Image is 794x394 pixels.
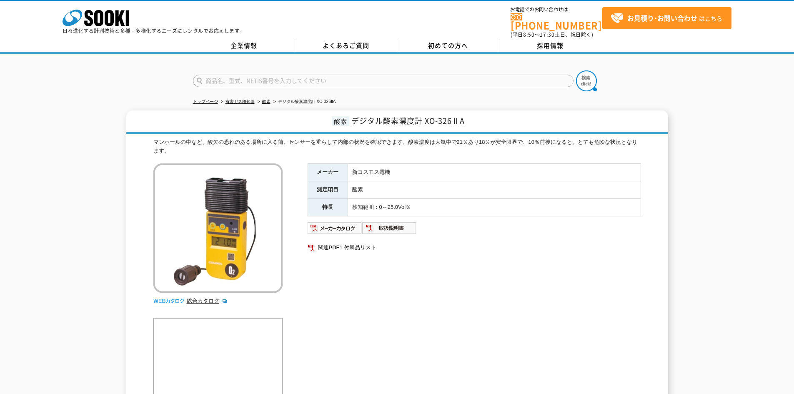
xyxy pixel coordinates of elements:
li: デジタル酸素濃度計 XO-326ⅡA [272,98,336,106]
a: 企業情報 [193,40,295,52]
a: トップページ [193,99,218,104]
a: 酸素 [262,99,271,104]
div: マンホールの中など、酸欠の恐れのある場所に入る前、センサーを垂らして内部の状況を確認できます。酸素濃度は大気中で21％あり18％が安全限界で、10％前後になると、とても危険な状況となります。 [153,138,641,156]
span: お電話でのお問い合わせは [511,7,602,12]
strong: お見積り･お問い合わせ [627,13,697,23]
span: 8:50 [523,31,535,38]
th: 特長 [308,199,348,216]
a: 初めての方へ [397,40,499,52]
img: btn_search.png [576,70,597,91]
td: 酸素 [348,181,641,199]
td: 検知範囲：0～25.0Vol％ [348,199,641,216]
img: 取扱説明書 [362,221,417,235]
a: [PHONE_NUMBER] [511,13,602,30]
a: お見積り･お問い合わせはこちら [602,7,731,29]
span: 初めての方へ [428,41,468,50]
a: 取扱説明書 [362,227,417,233]
span: (平日 ～ 土日、祝日除く) [511,31,593,38]
td: 新コスモス電機 [348,164,641,181]
span: 酸素 [332,116,349,126]
a: 総合カタログ [187,298,228,304]
img: メーカーカタログ [308,221,362,235]
a: メーカーカタログ [308,227,362,233]
a: 有害ガス検知器 [225,99,255,104]
input: 商品名、型式、NETIS番号を入力してください [193,75,574,87]
span: 17:30 [540,31,555,38]
span: はこちら [611,12,722,25]
img: webカタログ [153,297,185,305]
th: 測定項目 [308,181,348,199]
a: よくあるご質問 [295,40,397,52]
img: デジタル酸素濃度計 XO-326ⅡA [153,163,283,293]
a: 採用情報 [499,40,601,52]
p: 日々進化する計測技術と多種・多様化するニーズにレンタルでお応えします。 [63,28,245,33]
a: 関連PDF1 付属品リスト [308,242,641,253]
th: メーカー [308,164,348,181]
span: デジタル酸素濃度計 XO-326ⅡA [351,115,465,126]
